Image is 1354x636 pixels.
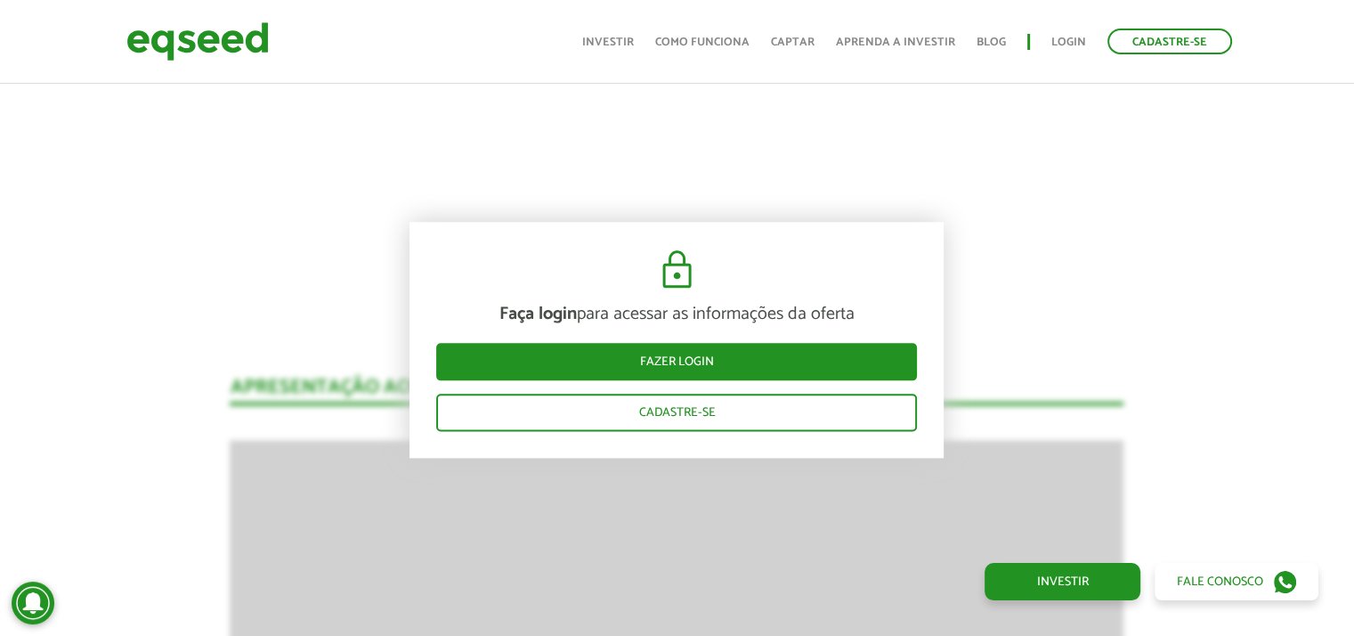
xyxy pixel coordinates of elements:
[771,37,815,48] a: Captar
[836,37,955,48] a: Aprenda a investir
[985,563,1140,600] a: Investir
[582,37,634,48] a: Investir
[655,37,750,48] a: Como funciona
[655,249,699,292] img: cadeado.svg
[436,344,917,381] a: Fazer login
[977,37,1006,48] a: Blog
[1155,563,1318,600] a: Fale conosco
[126,18,269,65] img: EqSeed
[1107,29,1232,54] a: Cadastre-se
[499,300,577,330] strong: Faça login
[1051,37,1086,48] a: Login
[436,395,917,432] a: Cadastre-se
[436,305,917,326] p: para acessar as informações da oferta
